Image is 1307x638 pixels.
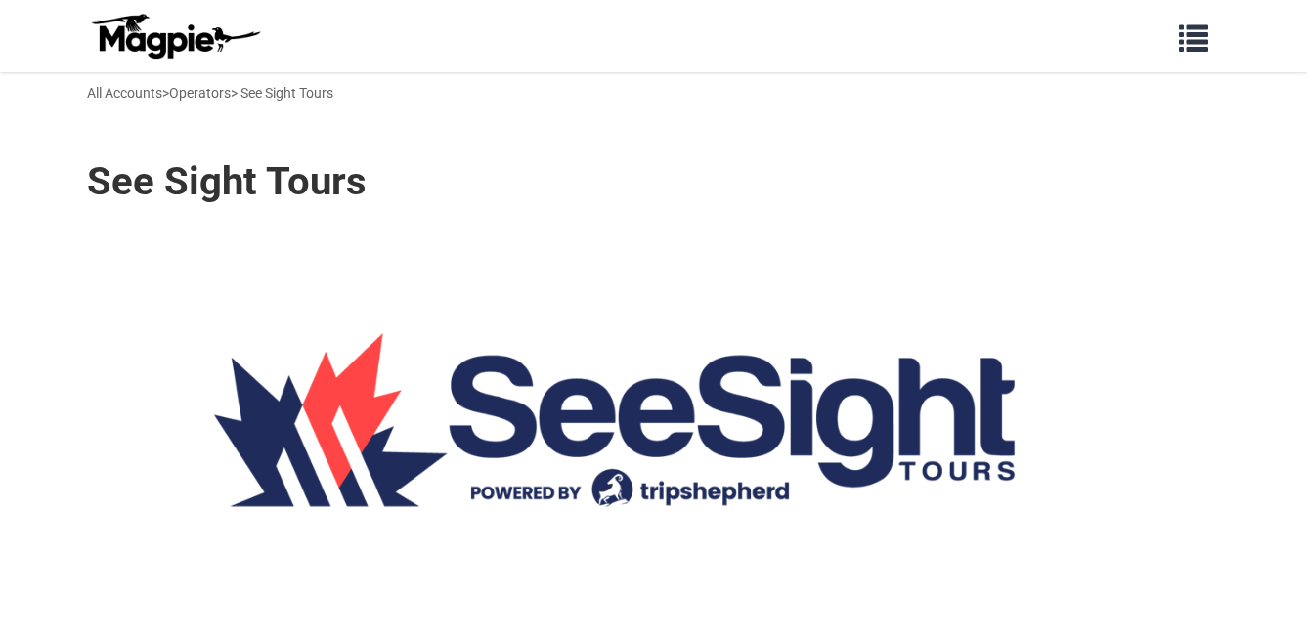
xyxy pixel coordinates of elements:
img: See Sight Tours banner [87,225,1221,603]
img: logo-ab69f6fb50320c5b225c76a69d11143b.png [87,13,263,60]
h1: See Sight Tours [87,158,367,205]
div: > > See Sight Tours [87,82,333,104]
a: All Accounts [87,85,162,101]
a: Operators [169,85,231,101]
